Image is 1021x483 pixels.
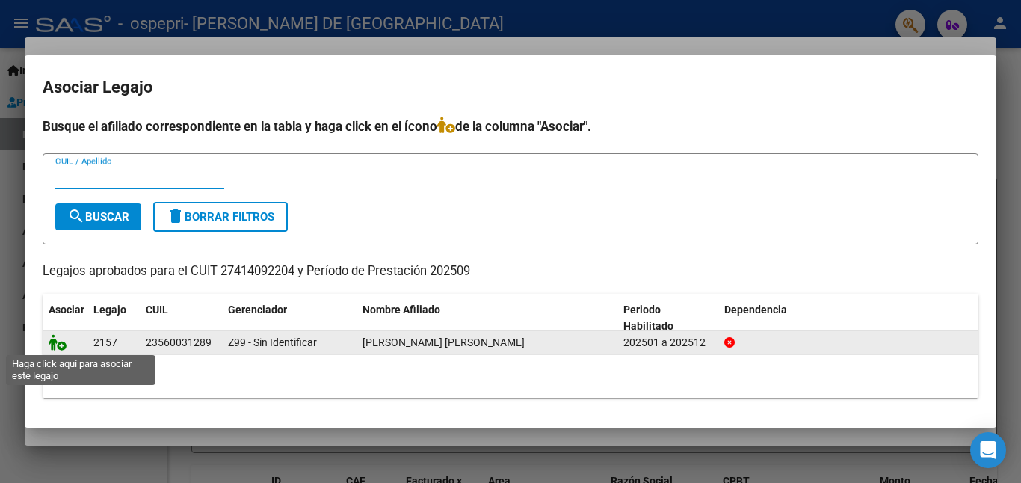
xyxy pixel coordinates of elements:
div: 1 registros [43,360,978,398]
button: Buscar [55,203,141,230]
div: 23560031289 [146,334,212,351]
button: Borrar Filtros [153,202,288,232]
datatable-header-cell: Asociar [43,294,87,343]
span: CARDOZO JOSE VALENTINO [363,336,525,348]
span: Z99 - Sin Identificar [228,336,317,348]
span: 2157 [93,336,117,348]
span: Legajo [93,304,126,316]
h2: Asociar Legajo [43,73,978,102]
span: CUIL [146,304,168,316]
datatable-header-cell: Gerenciador [222,294,357,343]
div: Open Intercom Messenger [970,432,1006,468]
mat-icon: search [67,207,85,225]
span: Periodo Habilitado [623,304,673,333]
span: Borrar Filtros [167,210,274,224]
span: Nombre Afiliado [363,304,440,316]
mat-icon: delete [167,207,185,225]
datatable-header-cell: Dependencia [718,294,979,343]
h4: Busque el afiliado correspondiente en la tabla y haga click en el ícono de la columna "Asociar". [43,117,978,136]
div: 202501 a 202512 [623,334,712,351]
span: Gerenciador [228,304,287,316]
span: Buscar [67,210,129,224]
p: Legajos aprobados para el CUIT 27414092204 y Período de Prestación 202509 [43,262,978,281]
datatable-header-cell: CUIL [140,294,222,343]
datatable-header-cell: Legajo [87,294,140,343]
span: Asociar [49,304,84,316]
datatable-header-cell: Periodo Habilitado [617,294,718,343]
span: Dependencia [724,304,787,316]
datatable-header-cell: Nombre Afiliado [357,294,617,343]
